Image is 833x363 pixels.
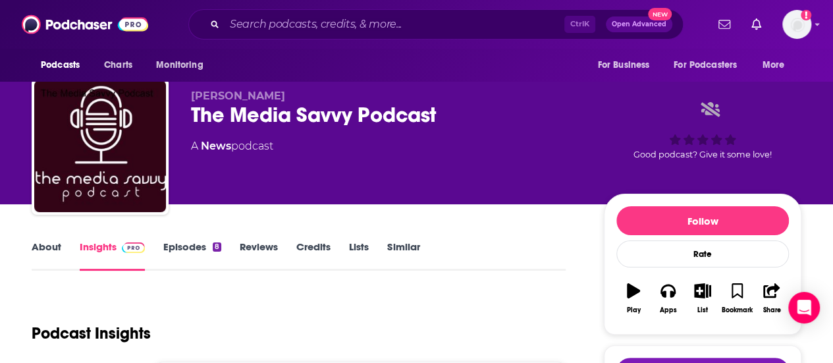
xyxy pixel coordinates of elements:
span: Monitoring [156,56,203,74]
span: Ctrl K [564,16,595,33]
input: Search podcasts, credits, & more... [225,14,564,35]
div: Good podcast? Give it some love! [604,90,801,171]
button: List [685,275,720,322]
button: Follow [616,206,789,235]
a: Episodes8 [163,240,221,271]
span: Open Advanced [612,21,666,28]
span: Good podcast? Give it some love! [633,150,772,159]
span: New [648,8,672,20]
span: Charts [104,56,132,74]
a: Charts [95,53,140,78]
img: Podchaser - Follow, Share and Rate Podcasts [22,12,148,37]
img: The Media Savvy Podcast [34,80,166,212]
span: For Podcasters [674,56,737,74]
span: [PERSON_NAME] [191,90,285,102]
span: Logged in as MichaelSmart [782,10,811,39]
button: open menu [147,53,220,78]
div: Rate [616,240,789,267]
div: 8 [213,242,221,252]
button: open menu [753,53,801,78]
h1: Podcast Insights [32,323,151,343]
div: List [697,306,708,314]
div: Search podcasts, credits, & more... [188,9,684,40]
button: open menu [32,53,97,78]
button: Apps [651,275,685,322]
span: More [763,56,785,74]
button: Play [616,275,651,322]
div: A podcast [191,138,273,154]
div: Share [763,306,780,314]
a: Reviews [240,240,278,271]
a: Show notifications dropdown [713,13,736,36]
span: For Business [597,56,649,74]
a: News [201,140,231,152]
a: Lists [349,240,369,271]
button: Show profile menu [782,10,811,39]
a: Show notifications dropdown [746,13,766,36]
div: Bookmark [722,306,753,314]
span: Podcasts [41,56,80,74]
a: Credits [296,240,331,271]
a: About [32,240,61,271]
a: InsightsPodchaser Pro [80,240,145,271]
button: Bookmark [720,275,754,322]
div: Apps [660,306,677,314]
img: User Profile [782,10,811,39]
button: Open AdvancedNew [606,16,672,32]
a: Similar [387,240,419,271]
img: Podchaser Pro [122,242,145,253]
button: open menu [665,53,756,78]
svg: Add a profile image [801,10,811,20]
div: Open Intercom Messenger [788,292,820,323]
div: Play [627,306,641,314]
button: Share [755,275,789,322]
button: open menu [588,53,666,78]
